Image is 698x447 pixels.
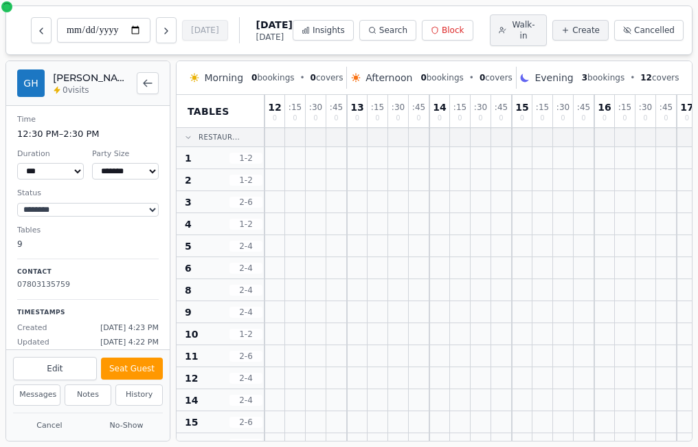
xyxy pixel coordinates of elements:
[17,127,159,141] dd: 12:30 PM – 2:30 PM
[229,373,262,384] span: 2 - 4
[229,241,262,252] span: 2 - 4
[17,323,47,334] span: Created
[17,279,159,291] p: 07803135759
[13,357,97,380] button: Edit
[640,72,679,83] span: covers
[643,115,647,122] span: 0
[256,32,293,43] span: [DATE]
[469,72,474,83] span: •
[204,71,243,85] span: Morning
[311,72,344,83] span: covers
[293,115,297,122] span: 0
[185,393,198,407] span: 14
[251,72,294,83] span: bookings
[582,72,624,83] span: bookings
[442,25,464,36] span: Block
[350,102,363,112] span: 13
[458,115,462,122] span: 0
[581,115,585,122] span: 0
[229,329,262,340] span: 1 - 2
[313,115,317,122] span: 0
[582,73,587,83] span: 3
[561,115,565,122] span: 0
[334,115,338,122] span: 0
[17,268,159,277] p: Contact
[199,132,240,142] span: Restaur...
[375,115,379,122] span: 0
[229,351,262,362] span: 2 - 6
[185,217,192,231] span: 4
[685,115,689,122] span: 0
[552,20,609,41] button: Create
[137,72,159,94] button: Back to bookings list
[229,197,262,208] span: 2 - 6
[313,25,345,36] span: Insights
[156,17,177,43] button: Next day
[185,261,192,275] span: 6
[185,415,198,429] span: 15
[101,358,163,380] button: Seat Guest
[188,105,229,118] span: Tables
[63,85,89,96] span: 0 visits
[660,103,673,111] span: : 45
[92,149,159,160] dt: Party Size
[355,115,359,122] span: 0
[100,337,159,349] span: [DATE] 4:22 PM
[185,151,192,165] span: 1
[556,103,570,111] span: : 30
[229,307,262,318] span: 2 - 4
[474,103,487,111] span: : 30
[229,219,262,230] span: 1 - 2
[603,115,607,122] span: 0
[572,25,600,36] span: Create
[540,115,544,122] span: 0
[65,384,112,406] button: Notes
[251,73,257,83] span: 0
[365,71,412,85] span: Afternoon
[480,72,513,83] span: covers
[509,19,538,41] span: Walk-in
[634,25,675,36] span: Cancelled
[433,102,446,112] span: 14
[453,103,466,111] span: : 15
[371,103,384,111] span: : 15
[13,417,86,435] button: Cancel
[438,115,442,122] span: 0
[499,115,503,122] span: 0
[614,20,684,41] button: Cancelled
[293,20,354,41] button: Insights
[13,384,60,406] button: Messages
[229,153,262,164] span: 1 - 2
[17,225,159,237] dt: Tables
[185,371,198,385] span: 12
[17,308,159,318] p: Timestamps
[17,114,159,126] dt: Time
[534,71,573,85] span: Evening
[17,188,159,199] dt: Status
[536,103,549,111] span: : 15
[100,323,159,334] span: [DATE] 4:23 PM
[480,73,485,83] span: 0
[680,102,693,112] span: 17
[412,103,425,111] span: : 45
[31,17,52,43] button: Previous day
[185,327,198,341] span: 10
[229,175,262,186] span: 1 - 2
[300,72,305,83] span: •
[229,417,262,428] span: 2 - 6
[185,239,192,253] span: 5
[289,103,302,111] span: : 15
[420,72,463,83] span: bookings
[640,73,652,83] span: 12
[379,25,407,36] span: Search
[478,115,482,122] span: 0
[185,283,192,297] span: 8
[185,173,192,187] span: 2
[396,115,400,122] span: 0
[17,337,49,349] span: Updated
[17,238,159,250] dd: 9
[598,102,611,112] span: 16
[182,20,228,41] button: [DATE]
[618,103,631,111] span: : 15
[185,305,192,319] span: 9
